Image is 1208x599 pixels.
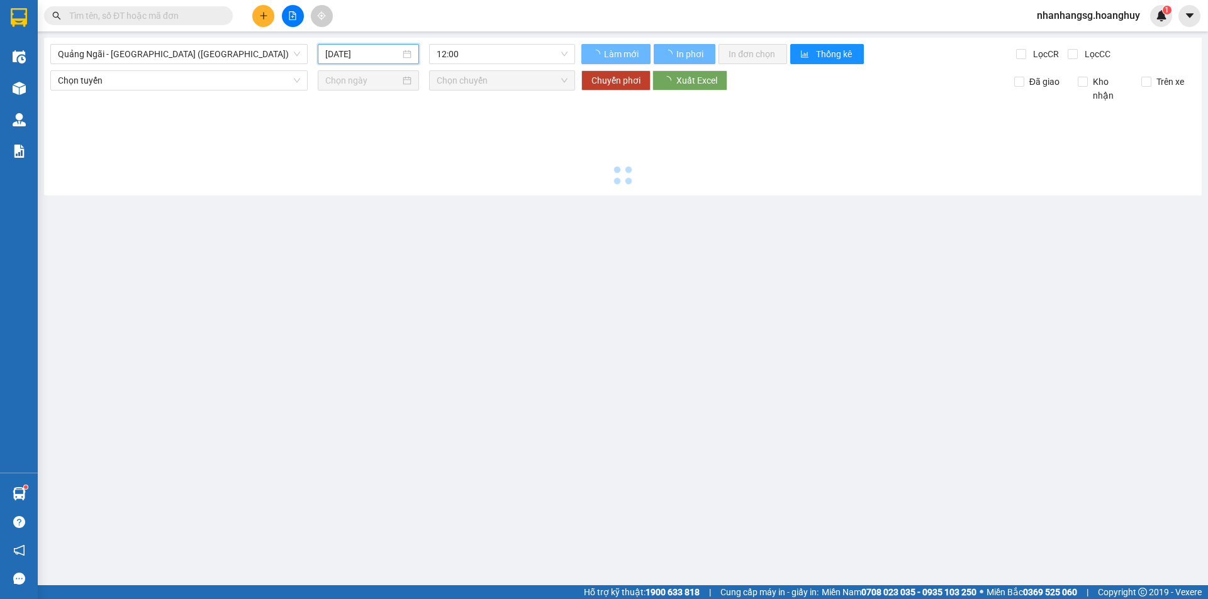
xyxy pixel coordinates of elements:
span: Làm mới [604,47,640,61]
img: icon-new-feature [1156,10,1167,21]
img: warehouse-icon [13,82,26,95]
img: warehouse-icon [13,487,26,500]
strong: 1900 633 818 [646,587,700,597]
span: search [52,11,61,20]
span: file-add [288,11,297,20]
span: | [1087,585,1088,599]
span: Đã giao [1024,75,1065,89]
span: ⚪️ [980,590,983,595]
sup: 1 [24,485,28,489]
button: Làm mới [581,44,651,64]
span: Chọn tuyến [58,71,300,90]
img: warehouse-icon [13,113,26,126]
span: In phơi [676,47,705,61]
span: 1 [1165,6,1169,14]
span: notification [13,544,25,556]
span: Chọn chuyến [437,71,568,90]
span: plus [259,11,268,20]
span: 12:00 [437,45,568,63]
span: caret-down [1184,10,1195,21]
span: Hỗ trợ kỹ thuật: [584,585,700,599]
button: caret-down [1178,5,1200,27]
span: | [709,585,711,599]
span: Miền Bắc [987,585,1077,599]
span: Lọc CR [1028,47,1061,61]
button: In đơn chọn [719,44,787,64]
strong: 0369 525 060 [1023,587,1077,597]
sup: 1 [1163,6,1172,14]
img: logo-vxr [11,8,27,27]
span: Miền Nam [822,585,976,599]
span: aim [317,11,326,20]
span: Cung cấp máy in - giấy in: [720,585,819,599]
button: In phơi [654,44,715,64]
span: message [13,573,25,585]
span: bar-chart [800,50,811,60]
span: question-circle [13,516,25,528]
span: nhanhangsg.hoanghuy [1027,8,1150,23]
input: Tìm tên, số ĐT hoặc mã đơn [69,9,218,23]
span: Thống kê [816,47,854,61]
input: 15/08/2025 [325,47,400,61]
img: solution-icon [13,145,26,158]
span: Trên xe [1151,75,1189,89]
button: plus [252,5,274,27]
button: aim [311,5,333,27]
button: file-add [282,5,304,27]
span: copyright [1138,588,1147,596]
img: warehouse-icon [13,50,26,63]
strong: 0708 023 035 - 0935 103 250 [861,587,976,597]
button: Chuyển phơi [581,70,651,91]
span: Kho nhận [1088,75,1132,102]
span: Quảng Ngãi - Sài Gòn (Hàng Hoá) [58,45,300,63]
span: Lọc CC [1080,47,1112,61]
span: loading [591,50,602,58]
button: bar-chartThống kê [790,44,864,64]
button: Xuất Excel [652,70,727,91]
span: loading [664,50,674,58]
input: Chọn ngày [325,74,400,87]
